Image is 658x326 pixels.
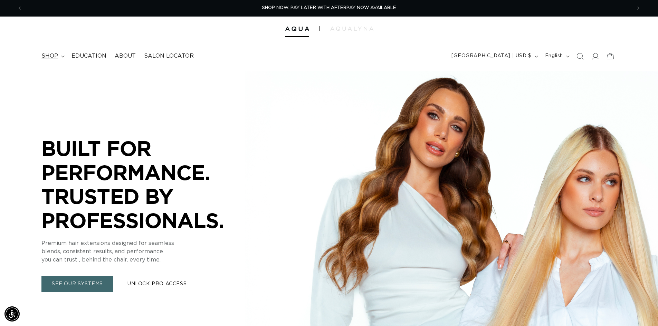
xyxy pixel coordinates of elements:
[67,48,111,64] a: Education
[623,293,658,326] iframe: Chat Widget
[117,276,197,293] a: UNLOCK PRO ACCESS
[115,52,136,60] span: About
[41,248,249,256] p: blends, consistent results, and performance
[12,2,27,15] button: Previous announcement
[140,48,198,64] a: Salon Locator
[572,49,588,64] summary: Search
[144,52,194,60] span: Salon Locator
[4,306,20,322] div: Accessibility Menu
[41,136,249,232] p: BUILT FOR PERFORMANCE. TRUSTED BY PROFESSIONALS.
[447,50,541,63] button: [GEOGRAPHIC_DATA] | USD $
[285,27,309,31] img: Aqua Hair Extensions
[631,2,646,15] button: Next announcement
[262,6,396,10] span: SHOP NOW. PAY LATER WITH AFTERPAY NOW AVAILABLE
[41,239,249,248] p: Premium hair extensions designed for seamless
[41,276,113,293] a: SEE OUR SYSTEMS
[451,52,532,60] span: [GEOGRAPHIC_DATA] | USD $
[41,256,249,264] p: you can trust , behind the chair, every time.
[541,50,572,63] button: English
[71,52,106,60] span: Education
[37,48,67,64] summary: shop
[111,48,140,64] a: About
[41,52,58,60] span: shop
[330,27,373,31] img: aqualyna.com
[545,52,563,60] span: English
